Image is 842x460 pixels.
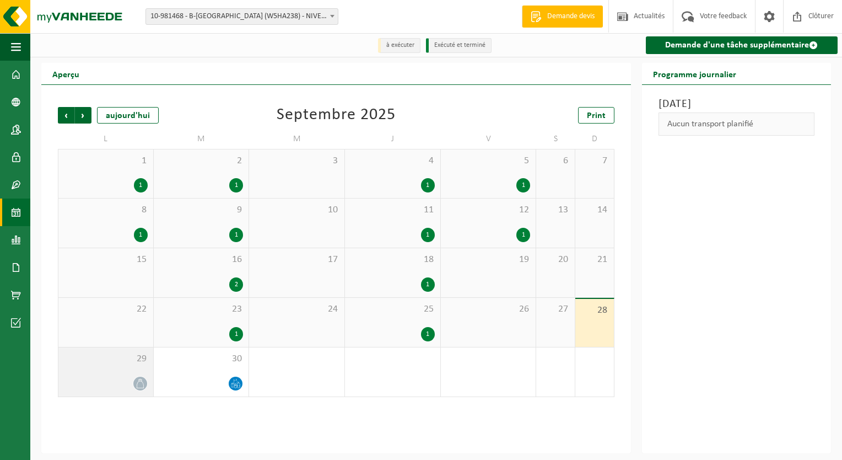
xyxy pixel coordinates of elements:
[134,178,148,192] div: 1
[249,129,345,149] td: M
[58,129,154,149] td: L
[350,204,435,216] span: 11
[154,129,250,149] td: M
[277,107,396,124] div: Septembre 2025
[350,155,435,167] span: 4
[542,303,569,315] span: 27
[446,204,531,216] span: 12
[581,304,608,317] span: 28
[75,107,91,124] span: Suivant
[578,107,614,124] a: Print
[542,254,569,266] span: 20
[134,228,148,242] div: 1
[58,107,74,124] span: Précédent
[421,228,435,242] div: 1
[159,254,244,266] span: 16
[646,36,838,54] a: Demande d'une tâche supplémentaire
[229,228,243,242] div: 1
[64,155,148,167] span: 1
[581,254,608,266] span: 21
[145,8,338,25] span: 10-981468 - B-ST GARE DE NIVELLES (W5HA238) - NIVELLES
[421,277,435,292] div: 1
[255,204,339,216] span: 10
[516,178,530,192] div: 1
[255,303,339,315] span: 24
[426,38,492,53] li: Exécuté et terminé
[421,178,435,192] div: 1
[229,327,243,341] div: 1
[350,254,435,266] span: 18
[536,129,575,149] td: S
[64,204,148,216] span: 8
[542,155,569,167] span: 6
[575,129,614,149] td: D
[516,228,530,242] div: 1
[229,178,243,192] div: 1
[542,204,569,216] span: 13
[581,155,608,167] span: 7
[350,303,435,315] span: 25
[587,111,606,120] span: Print
[446,254,531,266] span: 19
[255,254,339,266] span: 17
[659,96,814,113] h3: [DATE]
[659,113,814,136] div: Aucun transport planifié
[64,303,148,315] span: 22
[544,11,597,22] span: Demande devis
[446,155,531,167] span: 5
[64,254,148,266] span: 15
[64,353,148,365] span: 29
[581,204,608,216] span: 14
[446,303,531,315] span: 26
[159,204,244,216] span: 9
[378,38,420,53] li: à exécuter
[522,6,603,28] a: Demande devis
[229,277,243,292] div: 2
[642,63,747,84] h2: Programme journalier
[441,129,537,149] td: V
[255,155,339,167] span: 3
[345,129,441,149] td: J
[146,9,338,24] span: 10-981468 - B-ST GARE DE NIVELLES (W5HA238) - NIVELLES
[421,327,435,341] div: 1
[159,155,244,167] span: 2
[159,353,244,365] span: 30
[97,107,159,124] div: aujourd'hui
[41,63,90,84] h2: Aperçu
[159,303,244,315] span: 23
